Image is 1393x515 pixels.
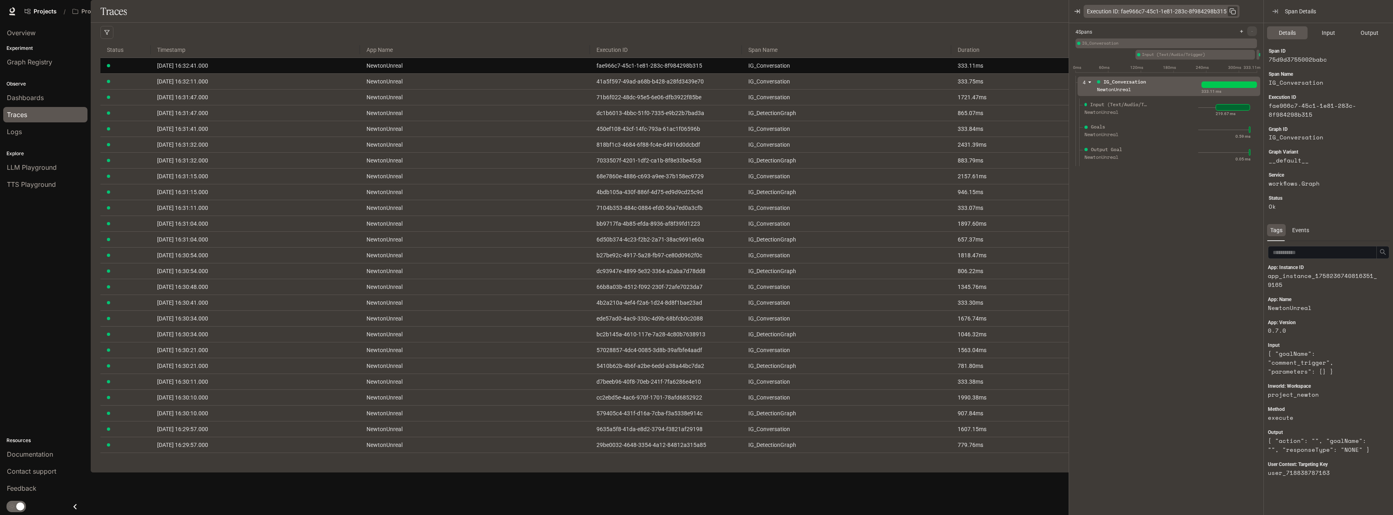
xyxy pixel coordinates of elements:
a: 9635a5f8-41da-e8d2-3794-f3821af29198 [596,425,735,434]
a: 68e7860e-4886-c693-a9ee-37b158ec9729 [596,172,735,181]
a: NewtonUnreal [366,282,584,291]
article: NewtonUnreal [1268,303,1380,312]
div: NewtonUnreal [1097,86,1162,94]
a: [DATE] 16:30:21.000 [157,361,354,370]
a: ede57ad0-4ac9-330c-4d9b-68bfcb0c2088 [596,314,735,323]
article: __default__ [1269,156,1378,165]
a: NewtonUnreal [366,188,584,197]
span: Input (Text/Audio/Trigger) [1142,51,1255,58]
span: Status [1269,194,1282,202]
a: 657.37ms [958,235,1070,244]
div: Goals [1091,123,1105,131]
span: fae966c7-45c1-1e81-283c-8f984298b315 [1121,7,1227,16]
a: [DATE] 16:31:47.000 [157,109,354,118]
article: 1345.76 ms [958,282,1070,291]
a: IG_Conversation [748,93,945,102]
div: 0.59 ms [1235,133,1250,140]
div: Tags [1267,224,1286,236]
a: [DATE] 16:30:10.000 [157,393,354,402]
article: execute [1268,413,1380,422]
span: Method [1268,406,1285,413]
a: NewtonUnreal [366,267,584,276]
a: IG_DetectionGraph [748,330,945,339]
a: [DATE] 16:30:48.000 [157,282,354,291]
span: [DATE] 16:30:54.000 [157,268,208,274]
a: 333.30ms [958,298,1070,307]
a: NewtonUnreal [366,93,584,102]
a: [DATE] 16:30:54.000 [157,267,354,276]
span: Execution ID [1269,94,1296,101]
a: 333.07ms [958,203,1070,212]
span: [DATE] 16:29:57.000 [157,442,208,448]
a: 1046.32ms [958,330,1070,339]
div: Input (Text/Audio/Trigger) [1135,50,1255,60]
div: / [60,7,69,16]
span: Graph Variant [1269,148,1298,156]
a: IG_Conversation [748,346,945,355]
a: [DATE] 16:30:10.000 [157,409,354,418]
text: 120ms [1130,65,1143,70]
a: IG_Conversation [748,377,945,386]
text: 333.11ms [1244,65,1263,70]
a: dc93947e-4899-5e32-3364-a2aba7d78dd8 [596,267,735,276]
span: Details [1279,28,1296,37]
span: Execution ID [590,39,742,61]
a: IG_DetectionGraph [748,409,945,418]
a: NewtonUnreal [366,219,584,228]
article: 1818.47 ms [958,251,1070,260]
a: IG_Conversation [748,282,945,291]
text: 300ms [1228,65,1241,70]
article: 2431.39 ms [958,140,1070,149]
span: [DATE] 16:31:47.000 [157,110,208,116]
a: 2157.61ms [958,172,1070,181]
a: 779.76ms [958,440,1070,449]
text: 180ms [1163,65,1176,70]
a: 450ef108-43cf-14fc-793a-61ac1f06596b [596,124,735,133]
article: 333.75 ms [958,77,1070,86]
a: IG_DetectionGraph [748,361,945,370]
a: dc1b6013-4bbc-51f0-7335-e9b22b7bad3a [596,109,735,118]
a: 7104b353-484c-0884-efd0-56a7ed0a3cfb [596,203,735,212]
span: [DATE] 16:31:15.000 [157,173,208,180]
a: NewtonUnreal [366,156,584,165]
a: IG_DetectionGraph [748,267,945,276]
div: Goals [1257,50,1259,60]
a: NewtonUnreal [366,330,584,339]
span: + [1240,28,1243,34]
article: 865.07 ms [958,109,1070,118]
a: 1897.60ms [958,219,1070,228]
span: Span Details [1285,7,1316,16]
a: NewtonUnreal [366,109,584,118]
span: Span ID [1269,47,1286,55]
span: [DATE] 16:31:41.000 [157,126,208,132]
span: Timestamp [151,39,360,61]
span: [DATE] 16:30:34.000 [157,315,208,322]
a: NewtonUnreal [366,77,584,86]
article: 4 [1083,79,1086,87]
a: NewtonUnreal [366,172,584,181]
a: NewtonUnreal [366,425,584,434]
span: [DATE] 16:30:48.000 [157,284,208,290]
article: 1990.38 ms [958,393,1070,402]
span: [DATE] 16:30:54.000 [157,252,208,259]
a: IG_DetectionGraph [748,109,945,118]
a: [DATE] 16:31:15.000 [157,188,354,197]
a: [DATE] 16:31:04.000 [157,235,354,244]
span: Execution ID: [1087,7,1119,16]
span: [DATE] 16:31:15.000 [157,189,208,195]
span: [DATE] 16:31:04.000 [157,220,208,227]
a: 781.80ms [958,361,1070,370]
article: app_instance_1758236740816351_9165 [1268,271,1380,289]
a: IG_Conversation [748,219,945,228]
div: Output Goal [1257,50,1259,60]
article: IG_Conversation [1269,78,1378,87]
a: NewtonUnreal [366,203,584,212]
a: 1721.47ms [958,93,1070,102]
span: Output [1361,28,1378,37]
div: Events [1289,224,1312,236]
article: workflows.Graph [1269,179,1378,188]
div: IG_Conversation [1103,78,1146,86]
span: App: Name [1268,296,1291,303]
a: 5410b62b-4b6f-a2be-6edd-a38a44bc7da2 [596,361,735,370]
span: Span Name [1269,71,1293,78]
